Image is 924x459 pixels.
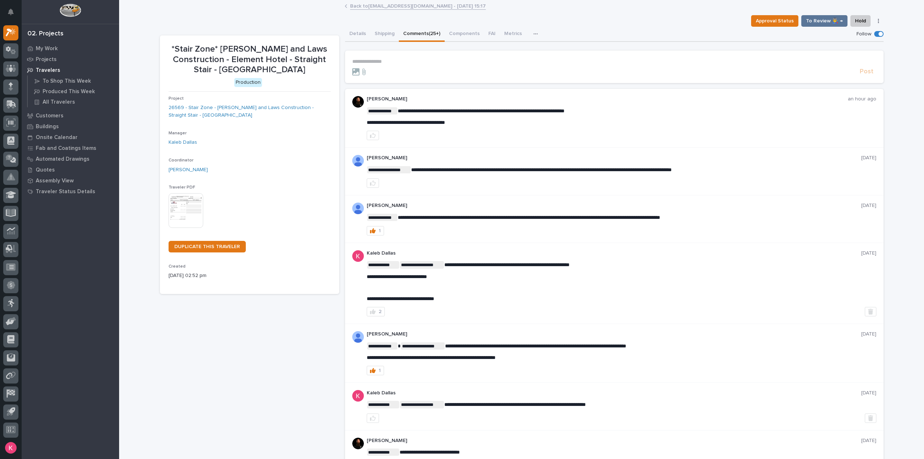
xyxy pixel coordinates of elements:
span: Coordinator [169,158,193,163]
p: Kaleb Dallas [367,250,861,256]
a: Assembly View [22,175,119,186]
button: Metrics [500,27,526,42]
p: [PERSON_NAME] [367,203,861,209]
p: *Stair Zone* [PERSON_NAME] and Laws Construction - Element Hotel - Straight Stair - [GEOGRAPHIC_D... [169,44,331,75]
div: 02. Projects [27,30,64,38]
span: Post [860,68,873,76]
p: [DATE] [861,203,876,209]
button: Components [445,27,484,42]
a: Automated Drawings [22,153,119,164]
button: like this post [367,413,379,423]
span: Traveler PDF [169,185,195,190]
p: Travelers [36,67,60,74]
button: Post [857,68,876,76]
button: 1 [367,366,384,375]
a: Kaleb Dallas [169,139,197,146]
button: Notifications [3,4,18,20]
img: zmKUmRVDQjmBLfnAs97p [352,438,364,449]
p: Traveler Status Details [36,189,95,195]
button: 2 [367,307,385,316]
p: [PERSON_NAME] [367,331,861,337]
p: Projects [36,56,57,63]
a: Travelers [22,65,119,75]
p: an hour ago [848,96,876,102]
div: 2 [379,309,382,314]
button: users-avatar [3,440,18,455]
p: My Work [36,46,58,52]
button: Delete post [865,307,876,316]
a: Fab and Coatings Items [22,143,119,153]
a: Quotes [22,164,119,175]
p: [DATE] [861,250,876,256]
p: [PERSON_NAME] [367,96,848,102]
img: ACg8ocJFQJZtOpq0mXhEl6L5cbQXDkmdPAf0fdoBPnlMfqfX=s96-c [352,250,364,262]
button: Delete post [865,413,876,423]
p: Customers [36,113,64,119]
a: Customers [22,110,119,121]
p: Produced This Week [43,88,95,95]
a: My Work [22,43,119,54]
button: Approval Status [751,15,798,27]
p: [PERSON_NAME] [367,155,861,161]
div: Notifications [9,9,18,20]
div: 1 [379,228,381,233]
span: Hold [855,17,866,25]
p: [DATE] [861,331,876,337]
a: Produced This Week [28,86,119,96]
a: 26569 - Stair Zone - [PERSON_NAME] and Laws Construction - Straight Stair - [GEOGRAPHIC_DATA] [169,104,331,119]
a: DUPLICATE THIS TRAVELER [169,241,246,252]
div: 1 [379,368,381,373]
div: Production [234,78,262,87]
a: Projects [22,54,119,65]
a: [PERSON_NAME] [169,166,208,174]
a: Buildings [22,121,119,132]
img: Workspace Logo [60,4,81,17]
p: To Shop This Week [43,78,91,85]
button: Shipping [370,27,399,42]
p: All Travelers [43,99,75,105]
span: Created [169,264,186,269]
button: Hold [850,15,871,27]
img: AOh14GhWdCmNGdrYYOPqe-VVv6zVZj5eQYWy4aoH1XOH=s96-c [352,331,364,343]
a: All Travelers [28,97,119,107]
a: Traveler Status Details [22,186,119,197]
img: ACg8ocJFQJZtOpq0mXhEl6L5cbQXDkmdPAf0fdoBPnlMfqfX=s96-c [352,390,364,402]
a: To Shop This Week [28,76,119,86]
p: Onsite Calendar [36,134,78,141]
p: Assembly View [36,178,74,184]
span: DUPLICATE THIS TRAVELER [174,244,240,249]
p: Quotes [36,167,55,173]
button: Details [345,27,370,42]
button: like this post [367,131,379,140]
button: To Review 👨‍🏭 → [801,15,847,27]
span: To Review 👨‍🏭 → [806,17,843,25]
p: Buildings [36,124,59,130]
a: Back to[EMAIL_ADDRESS][DOMAIN_NAME] - [DATE] 15:17 [350,1,486,10]
p: Follow [857,31,871,37]
button: FAI [484,27,500,42]
span: Approval Status [756,17,794,25]
p: Kaleb Dallas [367,390,861,396]
p: [DATE] [861,390,876,396]
p: [DATE] [861,155,876,161]
img: zmKUmRVDQjmBLfnAs97p [352,96,364,108]
a: Onsite Calendar [22,132,119,143]
button: like this post [367,178,379,188]
p: Automated Drawings [36,156,90,163]
button: Comments (25+) [399,27,445,42]
img: AOh14GhWdCmNGdrYYOPqe-VVv6zVZj5eQYWy4aoH1XOH=s96-c [352,203,364,214]
p: [PERSON_NAME] [367,438,861,444]
span: Project [169,96,184,101]
p: [DATE] [861,438,876,444]
p: Fab and Coatings Items [36,145,96,152]
span: Manager [169,131,187,135]
img: AOh14GhWdCmNGdrYYOPqe-VVv6zVZj5eQYWy4aoH1XOH=s96-c [352,155,364,166]
p: [DATE] 02:52 pm [169,272,331,280]
button: 1 [367,226,384,235]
